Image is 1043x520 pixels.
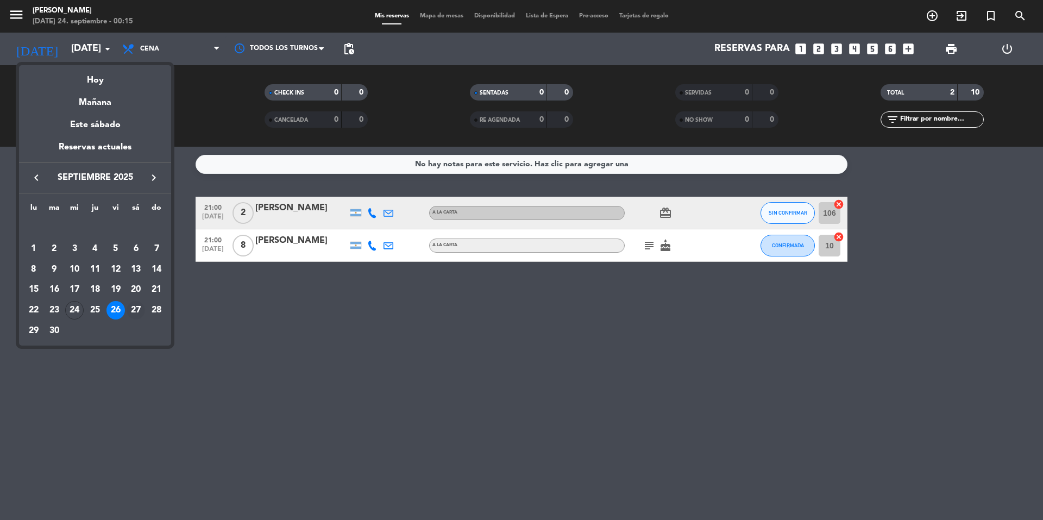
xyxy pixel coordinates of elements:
[146,202,167,218] th: domingo
[64,239,85,259] td: 3 de septiembre de 2025
[44,259,65,280] td: 9 de septiembre de 2025
[24,260,43,279] div: 8
[147,171,160,184] i: keyboard_arrow_right
[147,260,166,279] div: 14
[146,279,167,300] td: 21 de septiembre de 2025
[44,321,65,341] td: 30 de septiembre de 2025
[105,279,126,300] td: 19 de septiembre de 2025
[44,300,65,321] td: 23 de septiembre de 2025
[44,279,65,300] td: 16 de septiembre de 2025
[65,301,84,319] div: 24
[30,171,43,184] i: keyboard_arrow_left
[44,239,65,259] td: 2 de septiembre de 2025
[105,259,126,280] td: 12 de septiembre de 2025
[105,239,126,259] td: 5 de septiembre de 2025
[45,240,64,258] div: 2
[126,279,147,300] td: 20 de septiembre de 2025
[105,300,126,321] td: 26 de septiembre de 2025
[147,280,166,299] div: 21
[127,260,145,279] div: 13
[65,240,84,258] div: 3
[127,301,145,319] div: 27
[23,202,44,218] th: lunes
[23,300,44,321] td: 22 de septiembre de 2025
[19,110,171,140] div: Este sábado
[127,280,145,299] div: 20
[64,259,85,280] td: 10 de septiembre de 2025
[45,301,64,319] div: 23
[106,240,125,258] div: 5
[64,202,85,218] th: miércoles
[19,140,171,162] div: Reservas actuales
[65,280,84,299] div: 17
[64,279,85,300] td: 17 de septiembre de 2025
[23,279,44,300] td: 15 de septiembre de 2025
[23,239,44,259] td: 1 de septiembre de 2025
[147,240,166,258] div: 7
[86,260,104,279] div: 11
[146,259,167,280] td: 14 de septiembre de 2025
[127,240,145,258] div: 6
[44,202,65,218] th: martes
[146,300,167,321] td: 28 de septiembre de 2025
[45,260,64,279] div: 9
[146,239,167,259] td: 7 de septiembre de 2025
[85,259,105,280] td: 11 de septiembre de 2025
[126,239,147,259] td: 6 de septiembre de 2025
[23,259,44,280] td: 8 de septiembre de 2025
[45,322,64,340] div: 30
[46,171,144,185] span: septiembre 2025
[24,240,43,258] div: 1
[24,280,43,299] div: 15
[24,322,43,340] div: 29
[86,240,104,258] div: 4
[106,260,125,279] div: 12
[147,301,166,319] div: 28
[85,300,105,321] td: 25 de septiembre de 2025
[85,239,105,259] td: 4 de septiembre de 2025
[126,300,147,321] td: 27 de septiembre de 2025
[65,260,84,279] div: 10
[23,321,44,341] td: 29 de septiembre de 2025
[144,171,164,185] button: keyboard_arrow_right
[27,171,46,185] button: keyboard_arrow_left
[86,280,104,299] div: 18
[106,301,125,319] div: 26
[106,280,125,299] div: 19
[19,87,171,110] div: Mañana
[105,202,126,218] th: viernes
[126,202,147,218] th: sábado
[85,202,105,218] th: jueves
[23,218,167,239] td: SEP.
[19,65,171,87] div: Hoy
[86,301,104,319] div: 25
[64,300,85,321] td: 24 de septiembre de 2025
[126,259,147,280] td: 13 de septiembre de 2025
[24,301,43,319] div: 22
[85,279,105,300] td: 18 de septiembre de 2025
[45,280,64,299] div: 16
